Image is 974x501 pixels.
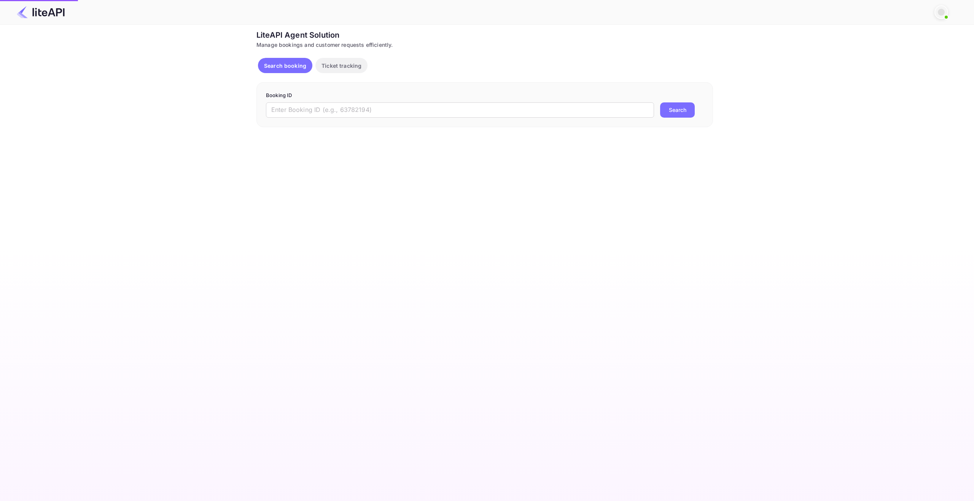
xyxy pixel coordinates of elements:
[256,41,713,49] div: Manage bookings and customer requests efficiently.
[264,62,306,70] p: Search booking
[266,102,654,118] input: Enter Booking ID (e.g., 63782194)
[266,92,703,99] p: Booking ID
[256,29,713,41] div: LiteAPI Agent Solution
[660,102,695,118] button: Search
[17,6,65,18] img: LiteAPI Logo
[321,62,361,70] p: Ticket tracking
